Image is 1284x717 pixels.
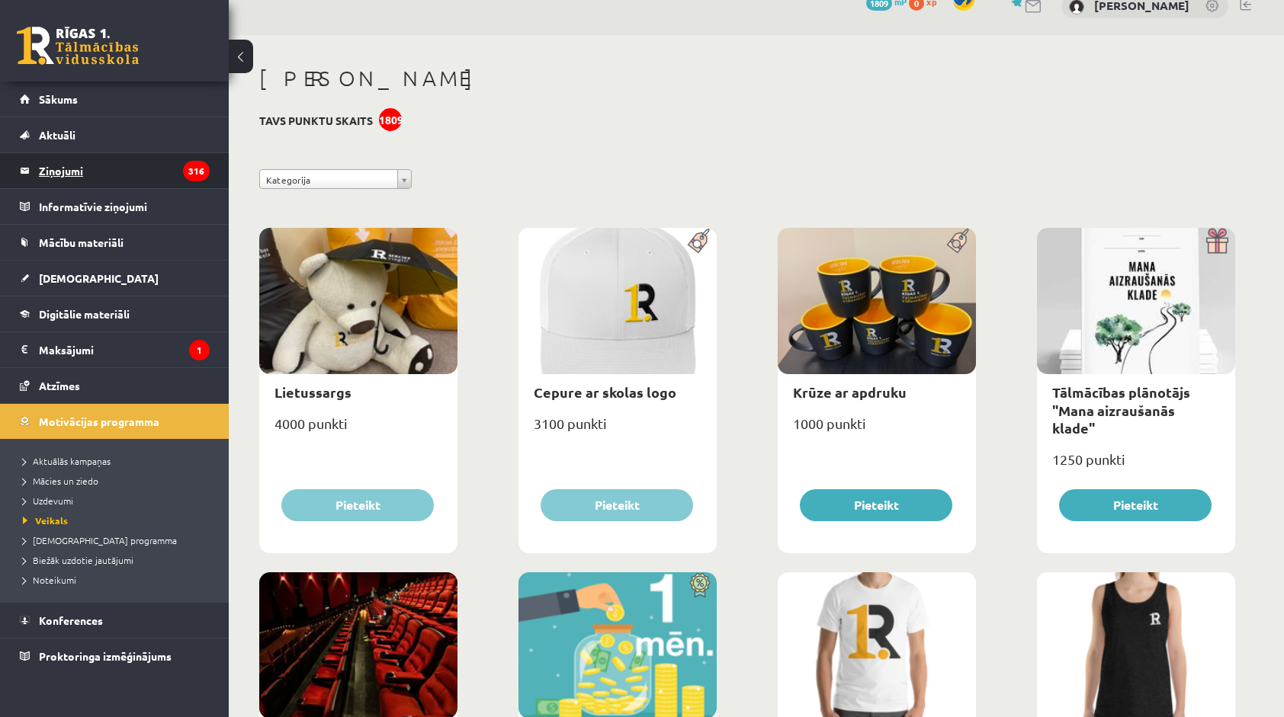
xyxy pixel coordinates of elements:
[23,574,76,586] span: Noteikumi
[778,411,976,449] div: 1000 punkti
[39,613,103,627] span: Konferences
[20,404,210,439] a: Motivācijas programma
[23,494,213,507] a: Uzdevumi
[942,228,976,254] img: Populāra prece
[39,415,159,428] span: Motivācijas programma
[39,189,210,224] legend: Informatīvie ziņojumi
[281,489,434,521] button: Pieteikt
[23,474,213,488] a: Mācies un ziedo
[20,332,210,367] a: Maksājumi1
[183,161,210,181] i: 316
[39,92,78,106] span: Sākums
[259,114,373,127] h3: Tavs punktu skaits
[682,572,717,598] img: Atlaide
[259,66,1235,91] h1: [PERSON_NAME]
[23,475,98,487] span: Mācies un ziedo
[1052,383,1190,437] a: Tālmācības plānotājs "Mana aizraušanās klade"
[20,603,210,638] a: Konferences
[23,495,73,507] span: Uzdevumi
[20,225,210,260] a: Mācību materiāli
[259,411,457,449] div: 4000 punkti
[541,489,693,521] button: Pieteikt
[23,573,213,587] a: Noteikumi
[23,514,68,527] span: Veikals
[39,649,172,663] span: Proktoringa izmēģinājums
[1037,447,1235,485] div: 1250 punkti
[23,514,213,527] a: Veikals
[17,27,139,65] a: Rīgas 1. Tālmācības vidusskola
[23,454,213,468] a: Aktuālās kampaņas
[274,383,351,401] a: Lietussargs
[379,108,402,131] div: 1809
[1059,489,1212,521] button: Pieteikt
[189,340,210,360] i: 1
[534,383,676,401] a: Cepure ar skolas logo
[39,128,75,142] span: Aktuāli
[20,82,210,117] a: Sākums
[39,332,210,367] legend: Maksājumi
[800,489,952,521] button: Pieteikt
[39,235,124,249] span: Mācību materiāli
[39,271,159,285] span: [DEMOGRAPHIC_DATA]
[266,170,391,190] span: Kategorija
[20,153,210,188] a: Ziņojumi316
[39,153,210,188] legend: Ziņojumi
[23,455,111,467] span: Aktuālās kampaņas
[682,228,717,254] img: Populāra prece
[20,368,210,403] a: Atzīmes
[39,379,80,392] span: Atzīmes
[518,411,717,449] div: 3100 punkti
[39,307,130,321] span: Digitālie materiāli
[20,189,210,224] a: Informatīvie ziņojumi
[1201,228,1235,254] img: Dāvana ar pārsteigumu
[20,261,210,296] a: [DEMOGRAPHIC_DATA]
[20,639,210,674] a: Proktoringa izmēģinājums
[23,533,213,547] a: [DEMOGRAPHIC_DATA] programma
[259,169,412,189] a: Kategorija
[23,554,133,566] span: Biežāk uzdotie jautājumi
[23,534,177,546] span: [DEMOGRAPHIC_DATA] programma
[20,296,210,331] a: Digitālie materiāli
[793,383,907,401] a: Krūze ar apdruku
[23,553,213,567] a: Biežāk uzdotie jautājumi
[20,117,210,152] a: Aktuāli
